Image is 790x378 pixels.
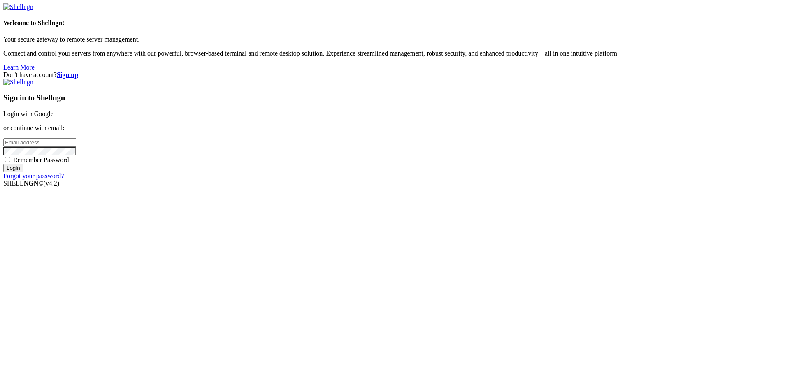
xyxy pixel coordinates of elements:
div: Don't have account? [3,71,787,79]
input: Remember Password [5,157,10,162]
a: Sign up [57,71,78,78]
img: Shellngn [3,3,33,11]
input: Email address [3,138,76,147]
span: Remember Password [13,156,69,163]
img: Shellngn [3,79,33,86]
h4: Welcome to Shellngn! [3,19,787,27]
b: NGN [24,180,39,187]
p: or continue with email: [3,124,787,132]
h3: Sign in to Shellngn [3,93,787,102]
span: 4.2.0 [44,180,60,187]
a: Login with Google [3,110,53,117]
input: Login [3,164,23,172]
p: Your secure gateway to remote server management. [3,36,787,43]
a: Learn More [3,64,35,71]
a: Forgot your password? [3,172,64,179]
p: Connect and control your servers from anywhere with our powerful, browser-based terminal and remo... [3,50,787,57]
span: SHELL © [3,180,59,187]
